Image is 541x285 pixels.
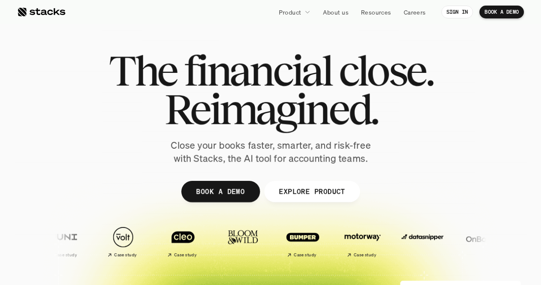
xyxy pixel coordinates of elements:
span: The [109,51,177,90]
a: SIGN IN [441,6,473,18]
p: Close your books faster, smarter, and risk-free with Stacks, the AI tool for accounting teams. [164,139,378,165]
a: BOOK A DEMO [181,181,260,202]
a: Careers [399,4,431,20]
span: Reimagined. [164,90,377,129]
a: About us [318,4,354,20]
a: EXPLORE PRODUCT [264,181,360,202]
span: close. [339,51,433,90]
p: BOOK A DEMO [485,9,519,15]
p: BOOK A DEMO [196,185,245,198]
a: Case study [335,222,390,261]
p: SIGN IN [446,9,468,15]
h2: Case study [54,252,77,258]
a: Case study [95,222,151,261]
p: Product [279,8,302,17]
a: BOOK A DEMO [479,6,524,18]
h2: Case study [114,252,136,258]
h2: Case study [293,252,316,258]
p: About us [323,8,349,17]
span: financial [184,51,331,90]
a: Resources [356,4,396,20]
a: Case study [275,222,331,261]
p: Resources [361,8,391,17]
a: Case study [35,222,91,261]
a: Case study [155,222,211,261]
h2: Case study [353,252,376,258]
p: Careers [404,8,426,17]
h2: Case study [174,252,196,258]
p: EXPLORE PRODUCT [279,185,345,198]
